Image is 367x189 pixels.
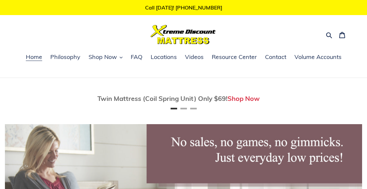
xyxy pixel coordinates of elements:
span: Volume Accounts [294,53,342,61]
button: Page 2 [180,108,187,109]
button: Page 1 [171,108,177,109]
span: FAQ [131,53,142,61]
a: Locations [147,52,180,62]
a: Resource Center [209,52,260,62]
img: Xtreme Discount Mattress [151,25,216,44]
button: Shop Now [85,52,126,62]
span: Philosophy [50,53,80,61]
a: Videos [182,52,207,62]
span: Home [26,53,42,61]
span: Videos [185,53,204,61]
button: Page 3 [190,108,197,109]
span: Twin Mattress (Coil Spring Unit) Only $69! [97,94,227,103]
span: Resource Center [212,53,257,61]
a: Home [23,52,45,62]
span: Contact [265,53,286,61]
a: Shop Now [227,94,260,103]
a: Volume Accounts [291,52,345,62]
span: Shop Now [89,53,117,61]
a: Contact [262,52,290,62]
a: Philosophy [47,52,84,62]
a: FAQ [127,52,146,62]
span: Locations [151,53,177,61]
